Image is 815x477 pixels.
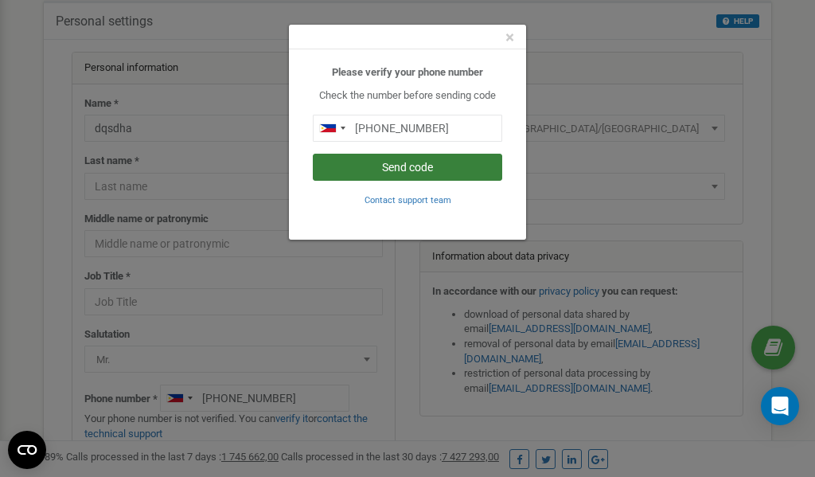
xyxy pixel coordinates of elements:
p: Check the number before sending code [313,88,502,104]
a: Contact support team [365,194,451,205]
input: 0905 123 4567 [313,115,502,142]
div: Open Intercom Messenger [761,387,799,425]
small: Contact support team [365,195,451,205]
button: Send code [313,154,502,181]
span: × [505,28,514,47]
b: Please verify your phone number [332,66,483,78]
div: Telephone country code [314,115,350,141]
button: Open CMP widget [8,431,46,469]
button: Close [505,29,514,46]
